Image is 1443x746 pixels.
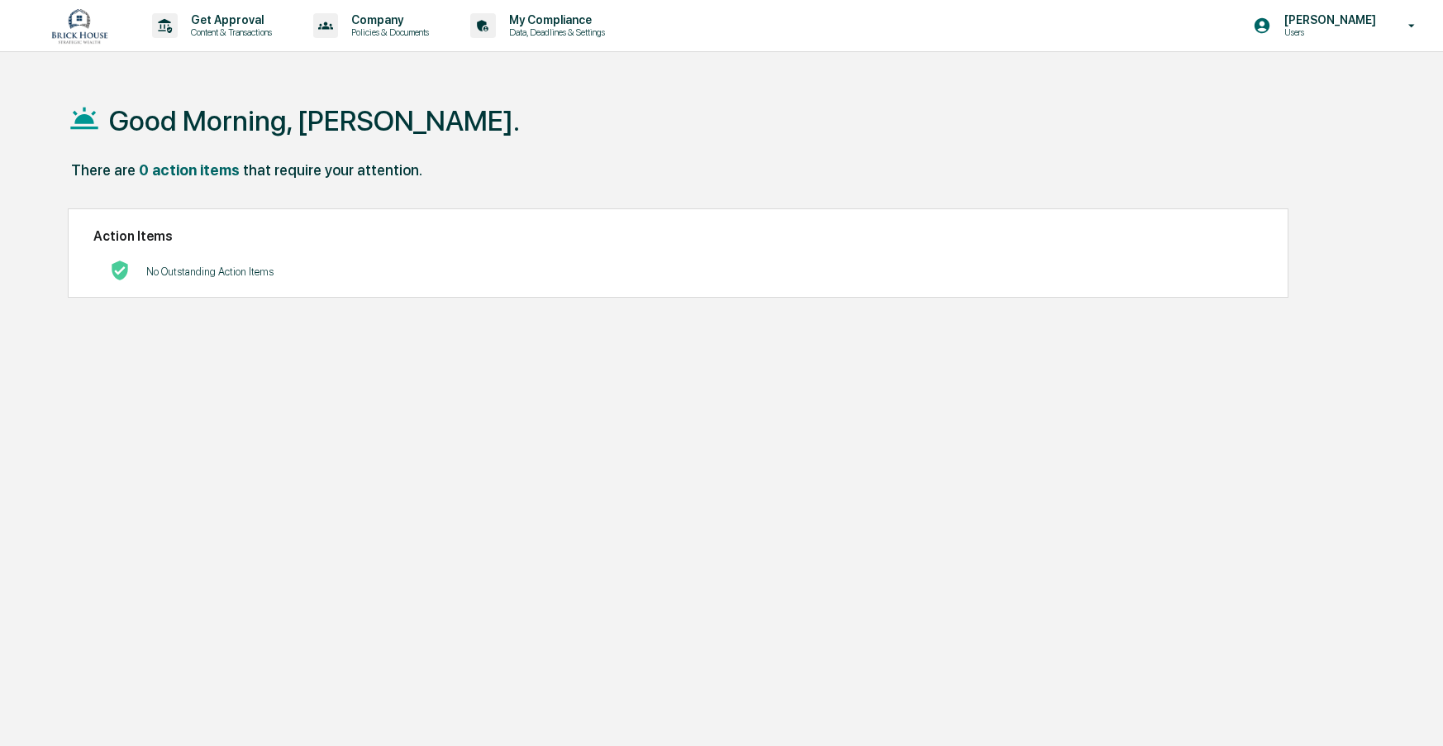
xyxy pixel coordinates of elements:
[338,26,437,38] p: Policies & Documents
[1271,13,1384,26] p: [PERSON_NAME]
[178,26,280,38] p: Content & Transactions
[146,265,274,278] p: No Outstanding Action Items
[178,13,280,26] p: Get Approval
[139,161,240,179] div: 0 action items
[40,7,119,45] img: logo
[338,13,437,26] p: Company
[496,26,613,38] p: Data, Deadlines & Settings
[93,228,1262,244] h2: Action Items
[71,161,136,179] div: There are
[109,104,520,137] h1: Good Morning, [PERSON_NAME].
[496,13,613,26] p: My Compliance
[110,261,130,280] img: No Actions logo
[243,161,422,179] div: that require your attention.
[1271,26,1384,38] p: Users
